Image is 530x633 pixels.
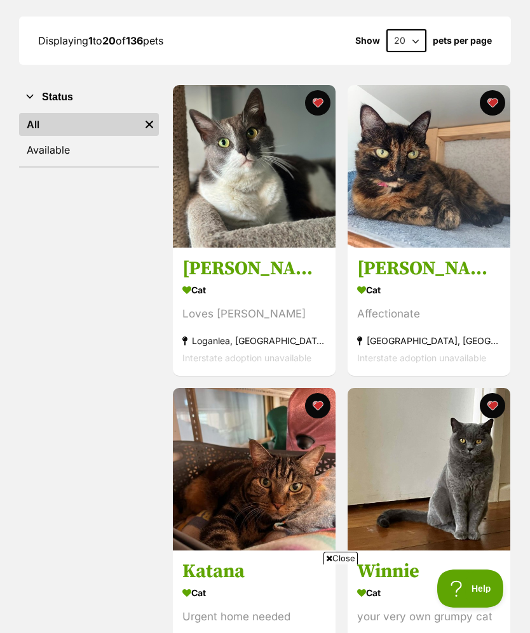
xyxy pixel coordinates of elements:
[357,559,501,583] h3: Winnie
[19,138,159,161] a: Available
[182,352,311,363] span: Interstate adoption unavailable
[182,281,326,299] div: Cat
[348,247,510,376] a: [PERSON_NAME] Cat Affectionate [GEOGRAPHIC_DATA], [GEOGRAPHIC_DATA] Interstate adoption unavailab...
[182,559,326,583] h3: Katana
[173,247,336,376] a: [PERSON_NAME] Cat Loves [PERSON_NAME] Loganlea, [GEOGRAPHIC_DATA] Interstate adoption unavailable...
[88,34,93,47] strong: 1
[34,570,496,627] iframe: Advertisement
[323,552,358,564] span: Close
[182,257,326,281] h3: [PERSON_NAME]
[357,332,501,349] div: [GEOGRAPHIC_DATA], [GEOGRAPHIC_DATA]
[357,257,501,281] h3: [PERSON_NAME]
[173,388,336,550] img: Katana
[19,89,159,105] button: Status
[357,608,501,625] div: your very own grumpy cat
[140,113,159,136] a: Remove filter
[355,36,380,46] span: Show
[126,34,143,47] strong: 136
[357,305,501,323] div: Affectionate
[357,281,501,299] div: Cat
[182,305,326,323] div: Loves [PERSON_NAME]
[305,90,330,116] button: favourite
[348,85,510,248] img: Mimi
[479,393,505,418] button: favourite
[173,85,336,248] img: Keeva
[102,34,116,47] strong: 20
[19,113,140,136] a: All
[357,352,486,363] span: Interstate adoption unavailable
[305,393,330,418] button: favourite
[182,332,326,349] div: Loganlea, [GEOGRAPHIC_DATA]
[38,34,163,47] span: Displaying to of pets
[437,570,505,608] iframe: Help Scout Beacon - Open
[348,388,510,550] img: Winnie
[433,36,492,46] label: pets per page
[19,110,159,166] div: Status
[479,90,505,116] button: favourite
